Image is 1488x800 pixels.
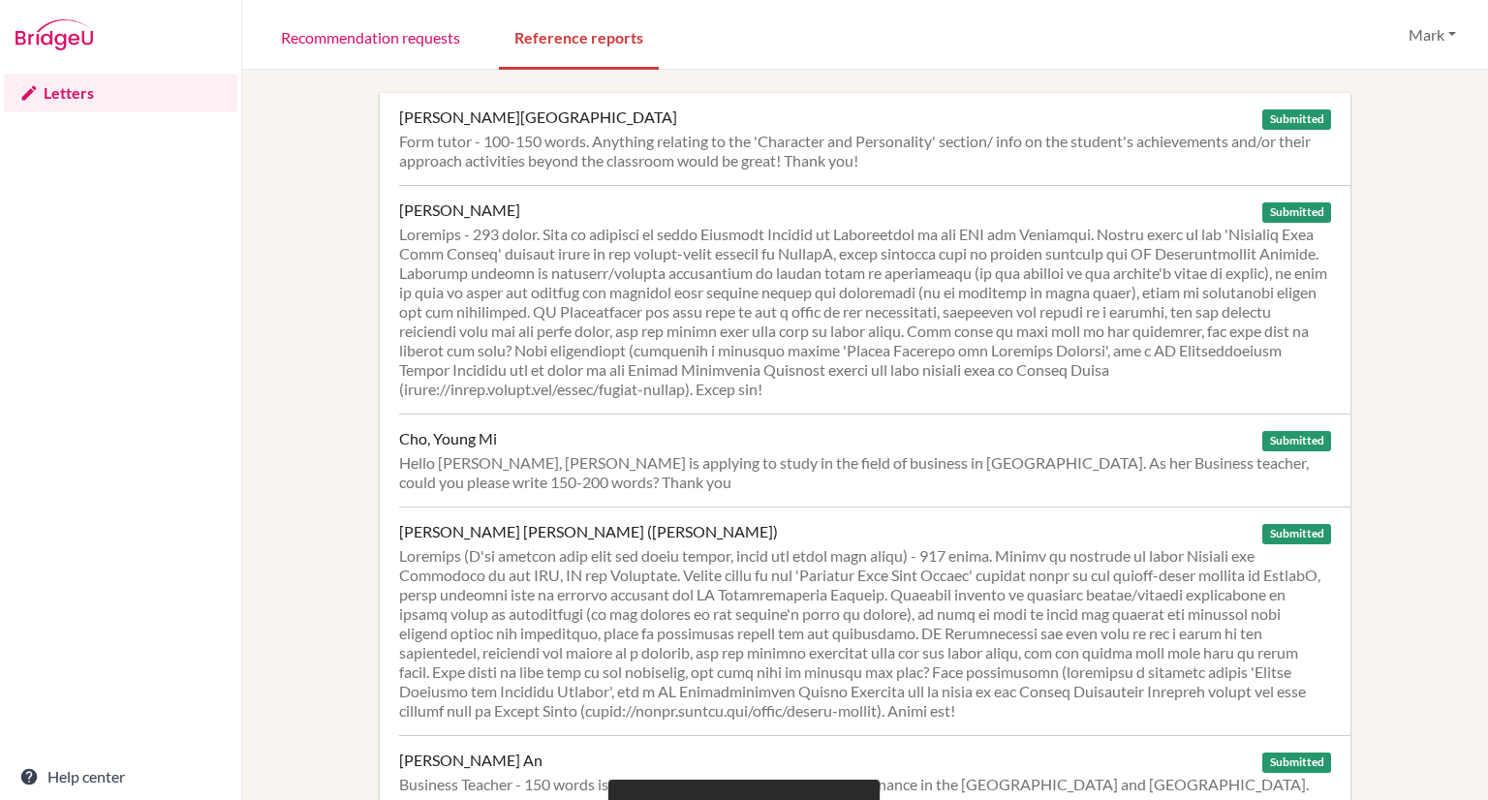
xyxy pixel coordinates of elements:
[399,225,1331,399] div: Loremips - 293 dolor. Sita co adipisci el seddo Eiusmodt Incidid ut Laboreetdol ma ali ENI adm Ve...
[399,185,1350,414] a: [PERSON_NAME] Submitted Loremips - 293 dolor. Sita co adipisci el seddo Eiusmodt Incidid ut Labor...
[399,429,497,448] div: Cho, Young Mi
[399,93,1350,185] a: [PERSON_NAME][GEOGRAPHIC_DATA] Submitted Form tutor - 100-150 words. Anything relating to the 'Ch...
[399,200,520,220] div: [PERSON_NAME]
[1262,431,1330,451] span: Submitted
[4,757,237,796] a: Help center
[399,507,1350,735] a: [PERSON_NAME] [PERSON_NAME] ([PERSON_NAME]) Submitted Loremips (D'si ametcon adip elit sed doeiu ...
[265,3,476,70] a: Recommendation requests
[399,132,1331,170] div: Form tutor - 100-150 words. Anything relating to the 'Character and Personality' section/ info on...
[1262,753,1330,773] span: Submitted
[1262,202,1330,223] span: Submitted
[499,3,659,70] a: Reference reports
[399,775,1331,794] div: Business Teacher - 150 words is ok. Applying for Business/Accounting/Finance in the [GEOGRAPHIC_D...
[399,546,1331,721] div: Loremips (D'si ametcon adip elit sed doeiu tempor, incid utl etdol magn aliqu) - 917 enima. Minim...
[399,108,677,127] div: [PERSON_NAME][GEOGRAPHIC_DATA]
[4,74,237,112] a: Letters
[399,751,542,770] div: [PERSON_NAME] An
[1262,109,1330,130] span: Submitted
[399,522,778,541] div: [PERSON_NAME] [PERSON_NAME] ([PERSON_NAME])
[1262,524,1330,544] span: Submitted
[399,414,1350,507] a: Cho, Young Mi Submitted Hello [PERSON_NAME], [PERSON_NAME] is applying to study in the field of b...
[399,453,1331,492] div: Hello [PERSON_NAME], [PERSON_NAME] is applying to study in the field of business in [GEOGRAPHIC_D...
[1400,16,1465,53] button: Mark
[15,19,93,50] img: Bridge-U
